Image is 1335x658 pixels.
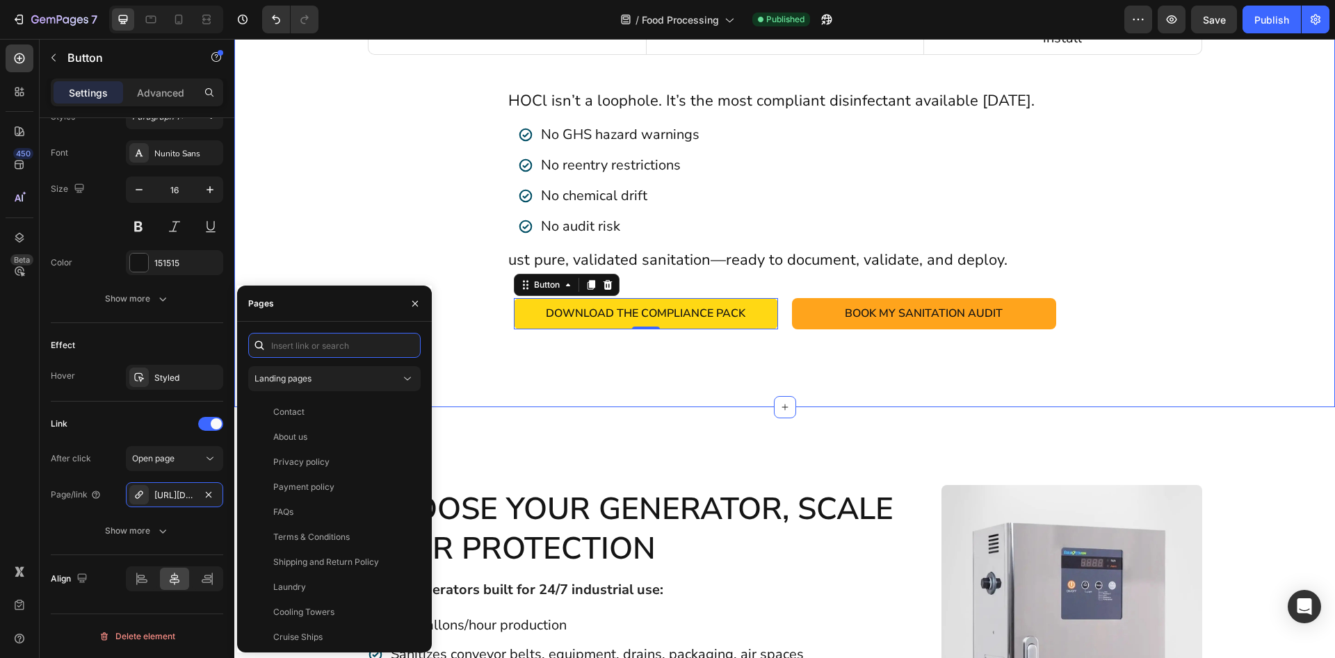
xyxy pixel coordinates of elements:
div: Shipping and Return Policy [273,556,379,568]
p: 7 [91,11,97,28]
div: Show more [105,292,170,306]
div: Cruise Ships [273,631,323,643]
div: Privacy policy [273,456,330,468]
div: Align [51,570,90,589]
a: Book My Sanitation Audit [558,259,822,290]
div: About us [273,431,307,443]
p: No reentry restrictions [307,116,465,137]
p: Advanced [137,85,184,100]
p: ust pure, validated sanitation—ready to document, validate, and deploy. [274,210,827,233]
p: Download the Compliance Pack [311,265,511,285]
h2: Choose Your Generator, Scale Your Protection [133,450,690,532]
div: Size [51,180,88,199]
div: Font [51,147,68,159]
input: Insert link or search [248,333,421,358]
button: Delete element [51,625,223,648]
div: Contact [273,406,305,418]
p: Sanitizes conveyor belts, equipment, drains, packaging, air spaces [156,607,569,624]
div: Styled [154,372,220,384]
button: Publish [1243,6,1301,33]
span: Open page [132,453,175,463]
button: Landing pages [248,366,421,391]
span: Landing pages [254,373,311,384]
div: Publish [1254,13,1289,27]
span: Save [1203,14,1226,26]
div: Page/link [51,488,102,501]
p: No chemical drift [307,147,465,167]
div: [URL][DOMAIN_NAME] [154,489,195,502]
span: Published [766,13,804,26]
p: 2–4 gallons/hour production [156,578,569,595]
p: Book My Sanitation Audit [610,265,768,285]
a: Download the Compliance Pack [280,259,544,290]
p: No GHS hazard warnings [307,85,465,106]
div: Effect [51,339,75,352]
div: 450 [13,148,33,159]
div: Laundry [273,581,306,593]
p: HOCl isn’t a loophole. It’s the most compliant disinfectant available [DATE]. [274,51,827,74]
div: Color [51,256,72,269]
div: Undo/Redo [262,6,318,33]
div: Link [51,418,67,430]
strong: HOCl generators built for 24/7 industrial use: [135,541,429,560]
div: Delete element [99,628,175,645]
div: Hover [51,370,75,382]
div: Nunito Sans [154,147,220,160]
div: Cooling Towers [273,606,334,618]
div: Open Intercom Messenger [1288,590,1321,623]
button: Show more [51,518,223,543]
span: Food Processing [642,13,719,27]
p: No audit risk [307,177,465,198]
button: Show more [51,286,223,311]
div: Payment policy [273,481,334,493]
div: FAQs [273,506,293,518]
button: Save [1191,6,1237,33]
span: / [636,13,639,27]
iframe: Design area [234,39,1335,658]
div: Terms & Conditions [273,531,350,543]
div: 151515 [154,257,220,270]
p: Settings [69,85,108,100]
p: Button [67,49,186,66]
div: Beta [10,254,33,265]
button: 7 [6,6,104,33]
div: Show more [105,524,170,538]
div: Button [297,240,328,252]
div: After click [51,452,91,465]
div: Pages [248,297,274,310]
button: Open page [126,446,223,471]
